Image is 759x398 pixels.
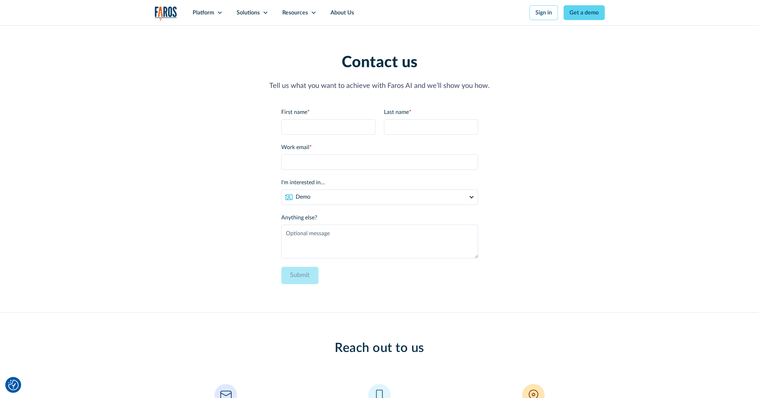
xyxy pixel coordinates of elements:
[281,178,478,187] label: I'm interested in...
[237,8,260,17] div: Solutions
[529,5,558,20] a: Sign in
[155,81,605,91] p: Tell us what you want to achieve with Faros AI and we’ll show you how.
[282,8,308,17] div: Resources
[564,5,605,20] a: Get a demo
[8,380,19,390] button: Cookie Settings
[281,267,319,284] input: Submit
[155,6,177,21] img: Logo of the analytics and reporting company Faros.
[8,380,19,390] img: Revisit consent button
[211,341,548,356] h2: Reach out to us
[155,53,605,72] h1: Contact us
[281,108,375,116] label: First name
[193,8,214,17] div: Platform
[281,108,478,284] form: Contact Form
[281,213,478,222] label: Anything else?
[281,143,478,152] label: Work email
[384,108,478,116] label: Last name
[155,6,177,21] a: home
